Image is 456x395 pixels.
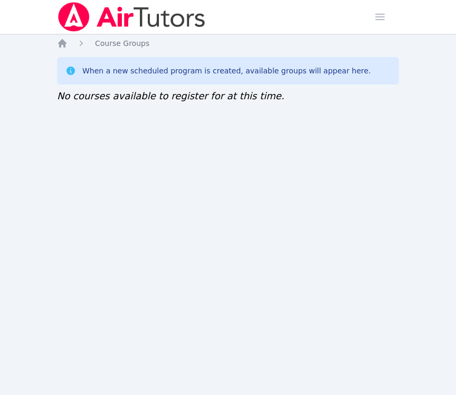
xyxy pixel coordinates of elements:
[82,65,371,76] div: When a new scheduled program is created, available groups will appear here.
[95,38,149,49] a: Course Groups
[95,39,149,48] span: Course Groups
[57,90,284,101] span: No courses available to register for at this time.
[57,38,399,49] nav: Breadcrumb
[57,2,206,32] img: Air Tutors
